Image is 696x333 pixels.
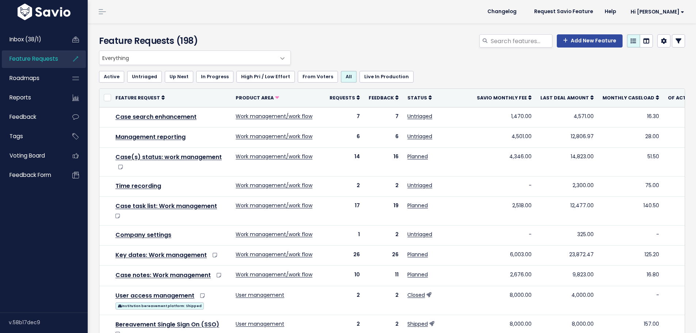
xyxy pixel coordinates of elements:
a: Last deal amount [540,94,594,101]
a: Work management/work flow [236,251,312,258]
a: Time recording [115,182,161,190]
td: 2 [325,176,364,196]
a: Hi [PERSON_NAME] [622,6,690,18]
span: Monthly caseload [602,95,654,101]
span: Everything [99,50,291,65]
span: Reports [9,94,31,101]
span: Roadmaps [9,74,39,82]
a: Product Area [236,94,279,101]
td: 16.30 [598,107,663,127]
a: Roadmaps [2,70,61,87]
td: 14,823.00 [536,147,598,176]
td: 26 [325,246,364,266]
a: User management [236,291,284,299]
td: 28.00 [598,127,663,147]
td: 2 [325,286,364,315]
td: 23,872.47 [536,246,598,266]
a: Work management/work flow [236,202,312,209]
a: Planned [407,153,428,160]
a: User management [236,320,284,328]
a: Case task list: Work management [115,202,217,210]
span: Inbox (38/1) [9,35,41,43]
a: Untriaged [407,113,432,120]
td: 17 [325,197,364,226]
td: 6,003.00 [472,246,536,266]
a: Request Savio Feature [528,6,599,17]
a: User access management [115,291,194,300]
td: 2,300.00 [536,176,598,196]
span: Institution bereavement platform: Shipped [115,302,204,310]
td: 10 [325,266,364,286]
a: Untriaged [127,71,162,83]
a: Reports [2,89,61,106]
td: 16.80 [598,266,663,286]
a: From Voters [298,71,338,83]
td: 4,000.00 [536,286,598,315]
a: Up Next [165,71,193,83]
a: Inbox (38/1) [2,31,61,48]
span: Requests [330,95,355,101]
td: 11 [364,266,403,286]
td: 140.50 [598,197,663,226]
a: Case notes: Work management [115,271,211,279]
td: 1 [325,226,364,246]
td: 2 [364,176,403,196]
span: Feature Request [115,95,160,101]
input: Search features... [490,34,552,48]
td: 9,823.00 [536,266,598,286]
a: Planned [407,202,428,209]
a: Work management/work flow [236,271,312,278]
a: Requests [330,94,360,101]
a: Tags [2,128,61,145]
a: Institution bereavement platform: Shipped [115,301,204,310]
a: Company settings [115,231,171,239]
a: High Pri / Low Effort [236,71,295,83]
a: Untriaged [407,231,432,238]
a: Voting Board [2,147,61,164]
td: 19 [364,197,403,226]
span: Hi [PERSON_NAME] [631,9,684,15]
td: 16 [364,147,403,176]
td: 4,501.00 [472,127,536,147]
td: 6 [364,127,403,147]
td: 125.20 [598,246,663,266]
a: Case(s) status: work management [115,153,222,161]
td: 1,470.00 [472,107,536,127]
span: Tags [9,132,23,140]
div: v.58b17dec9 [9,313,88,332]
a: Work management/work flow [236,133,312,140]
td: 4,571.00 [536,107,598,127]
h4: Feature Requests (198) [99,34,287,48]
span: Last deal amount [540,95,589,101]
a: Case search enhancement [115,113,197,121]
td: 4,346.00 [472,147,536,176]
a: Feedback [2,109,61,125]
a: Live In Production [360,71,414,83]
a: Planned [407,251,428,258]
a: Savio Monthly Fee [477,94,532,101]
a: Help [599,6,622,17]
ul: Filter feature requests [99,71,685,83]
a: Closed [407,291,425,299]
a: Planned [407,271,428,278]
td: 2,518.00 [472,197,536,226]
a: Active [99,71,124,83]
a: Work management/work flow [236,153,312,160]
td: 51.50 [598,147,663,176]
a: Feature Requests [2,50,61,67]
a: Add New Feature [557,34,623,48]
span: Product Area [236,95,274,101]
span: Feature Requests [9,55,58,63]
td: 75.00 [598,176,663,196]
a: Work management/work flow [236,182,312,189]
a: Key dates: Work management [115,251,207,259]
a: Work management/work flow [236,231,312,238]
td: - [472,176,536,196]
td: 8,000.00 [472,286,536,315]
a: Shipped [407,320,428,328]
td: - [472,226,536,246]
td: 2 [364,286,403,315]
img: logo-white.9d6f32f41409.svg [16,4,72,20]
span: Everything [99,51,276,65]
a: Feedback [369,94,399,101]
